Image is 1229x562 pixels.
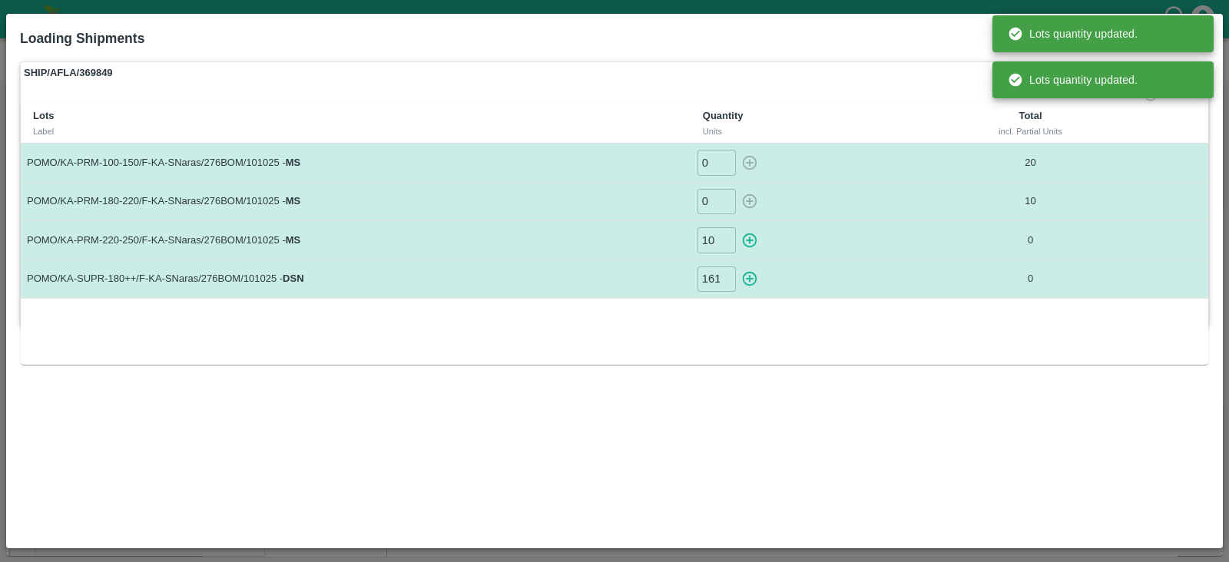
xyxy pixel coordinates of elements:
[933,156,1128,170] p: 20
[33,110,54,121] b: Lots
[697,266,736,292] input: 0
[21,260,691,298] td: POMO/KA-SUPR-180++/F-KA-SNaras/276BOM/101025 -
[21,221,691,260] td: POMO/KA-PRM-220-250/F-KA-SNaras/276BOM/101025 -
[1008,66,1138,94] div: Lots quantity updated.
[697,150,736,175] input: 0
[933,233,1128,248] p: 0
[1008,20,1138,48] div: Lots quantity updated.
[697,227,736,253] input: 0
[21,144,691,182] td: POMO/KA-PRM-100-150/F-KA-SNaras/276BOM/101025 -
[24,65,113,81] strong: SHIP/AFLA/369849
[939,124,1122,138] div: incl. Partial Units
[286,195,301,207] strong: MS
[283,273,303,284] strong: DSN
[21,182,691,220] td: POMO/KA-PRM-180-220/F-KA-SNaras/276BOM/101025 -
[20,31,144,46] b: Loading Shipments
[1019,110,1042,121] b: Total
[703,110,744,121] b: Quantity
[286,157,301,168] strong: MS
[697,189,736,214] input: 0
[703,124,914,138] div: Units
[933,272,1128,286] p: 0
[933,194,1128,209] p: 10
[33,124,678,138] div: Label
[286,234,301,246] strong: MS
